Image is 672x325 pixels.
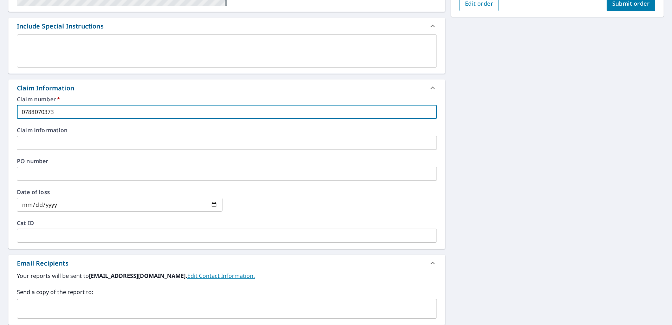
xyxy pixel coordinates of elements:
[17,288,437,296] label: Send a copy of the report to:
[17,272,437,280] label: Your reports will be sent to
[187,272,255,280] a: EditContactInfo
[8,255,445,272] div: Email Recipients
[17,83,74,93] div: Claim Information
[17,96,437,102] label: Claim number
[17,158,437,164] label: PO number
[89,272,187,280] b: [EMAIL_ADDRESS][DOMAIN_NAME].
[8,18,445,34] div: Include Special Instructions
[17,189,222,195] label: Date of loss
[17,21,104,31] div: Include Special Instructions
[17,259,69,268] div: Email Recipients
[17,127,437,133] label: Claim information
[8,79,445,96] div: Claim Information
[17,220,437,226] label: Cat ID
